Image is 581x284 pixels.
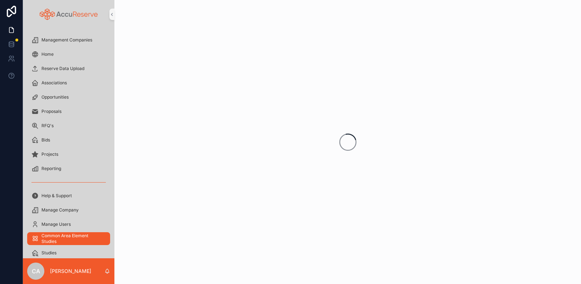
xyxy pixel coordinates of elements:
[41,207,79,213] span: Manage Company
[27,62,110,75] a: Reserve Data Upload
[32,267,40,275] span: CA
[27,246,110,259] a: Studies
[41,166,61,171] span: Reporting
[27,218,110,231] a: Manage Users
[27,204,110,216] a: Manage Company
[41,151,58,157] span: Projects
[40,9,98,20] img: App logo
[27,134,110,146] a: Bids
[41,109,61,114] span: Proposals
[41,80,67,86] span: Associations
[23,29,114,258] div: scrollable content
[41,94,69,100] span: Opportunities
[41,137,50,143] span: Bids
[27,148,110,161] a: Projects
[27,119,110,132] a: RFQ's
[41,37,92,43] span: Management Companies
[27,105,110,118] a: Proposals
[27,232,110,245] a: Common Area Element Studies
[41,221,71,227] span: Manage Users
[41,250,56,256] span: Studies
[27,162,110,175] a: Reporting
[27,76,110,89] a: Associations
[50,268,91,275] p: [PERSON_NAME]
[41,233,103,244] span: Common Area Element Studies
[27,34,110,46] a: Management Companies
[41,66,84,71] span: Reserve Data Upload
[41,193,72,199] span: Help & Support
[41,123,54,129] span: RFQ's
[27,48,110,61] a: Home
[27,91,110,104] a: Opportunities
[41,51,54,57] span: Home
[27,189,110,202] a: Help & Support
